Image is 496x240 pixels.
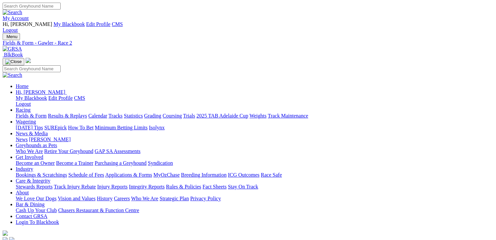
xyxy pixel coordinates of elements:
[268,113,308,119] a: Track Maintenance
[114,196,130,201] a: Careers
[196,113,248,119] a: 2025 TAB Adelaide Cup
[3,15,29,21] a: My Account
[86,21,110,27] a: Edit Profile
[16,178,50,184] a: Care & Integrity
[181,172,227,178] a: Breeding Information
[16,95,493,107] div: Hi, [PERSON_NAME]
[144,113,161,119] a: Grading
[129,184,165,189] a: Integrity Reports
[16,160,55,166] a: Become an Owner
[16,113,47,119] a: Fields & Form
[16,119,36,124] a: Wagering
[16,137,28,142] a: News
[16,125,493,131] div: Wagering
[153,172,180,178] a: MyOzChase
[105,172,152,178] a: Applications & Forms
[112,21,123,27] a: CMS
[3,52,23,57] a: BlkBook
[190,196,221,201] a: Privacy Policy
[5,59,22,64] img: Close
[16,166,33,172] a: Industry
[3,65,61,72] input: Search
[16,219,59,225] a: Login To Blackbook
[149,125,165,130] a: Isolynx
[54,184,96,189] a: Track Injury Rebate
[97,184,128,189] a: Injury Reports
[16,160,493,166] div: Get Involved
[3,40,493,46] a: Fields & Form - Gawler - Race 2
[16,190,29,195] a: About
[3,33,20,40] button: Toggle navigation
[124,113,143,119] a: Statistics
[26,58,31,63] img: logo-grsa-white.png
[68,125,94,130] a: How To Bet
[16,196,56,201] a: We Love Our Dogs
[3,21,493,33] div: My Account
[3,230,8,236] img: logo-grsa-white.png
[16,202,45,207] a: Bar & Dining
[74,95,85,101] a: CMS
[16,83,29,89] a: Home
[95,125,148,130] a: Minimum Betting Limits
[163,113,182,119] a: Coursing
[56,160,93,166] a: Become a Trainer
[16,207,493,213] div: Bar & Dining
[16,172,493,178] div: Industry
[3,21,52,27] span: Hi, [PERSON_NAME]
[95,148,141,154] a: GAP SA Assessments
[16,101,31,107] a: Logout
[16,184,52,189] a: Stewards Reports
[228,184,258,189] a: Stay On Track
[203,184,227,189] a: Fact Sheets
[16,207,57,213] a: Cash Up Your Club
[261,172,282,178] a: Race Safe
[4,52,23,57] span: BlkBook
[16,95,47,101] a: My Blackbook
[7,34,17,39] span: Menu
[16,89,67,95] a: Hi, [PERSON_NAME]
[44,148,93,154] a: Retire Your Greyhound
[44,125,67,130] a: SUREpick
[16,131,48,136] a: News & Media
[48,113,87,119] a: Results & Replays
[16,196,493,202] div: About
[16,125,43,130] a: [DATE] Tips
[16,113,493,119] div: Racing
[97,196,112,201] a: History
[58,207,139,213] a: Chasers Restaurant & Function Centre
[183,113,195,119] a: Trials
[131,196,158,201] a: Who We Are
[160,196,189,201] a: Strategic Plan
[3,72,22,78] img: Search
[88,113,107,119] a: Calendar
[16,154,43,160] a: Get Involved
[68,172,104,178] a: Schedule of Fees
[95,160,147,166] a: Purchasing a Greyhound
[16,89,65,95] span: Hi, [PERSON_NAME]
[58,196,95,201] a: Vision and Values
[16,137,493,142] div: News & Media
[3,3,61,10] input: Search
[49,95,73,101] a: Edit Profile
[3,27,18,33] a: Logout
[148,160,173,166] a: Syndication
[249,113,267,119] a: Weights
[16,142,57,148] a: Greyhounds as Pets
[166,184,201,189] a: Rules & Policies
[16,213,47,219] a: Contact GRSA
[16,148,43,154] a: Who We Are
[53,21,85,27] a: My Blackbook
[3,58,24,65] button: Toggle navigation
[3,46,22,52] img: GRSA
[16,148,493,154] div: Greyhounds as Pets
[16,184,493,190] div: Care & Integrity
[29,137,70,142] a: [PERSON_NAME]
[16,172,67,178] a: Bookings & Scratchings
[228,172,259,178] a: ICG Outcomes
[16,107,30,113] a: Racing
[3,10,22,15] img: Search
[109,113,123,119] a: Tracks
